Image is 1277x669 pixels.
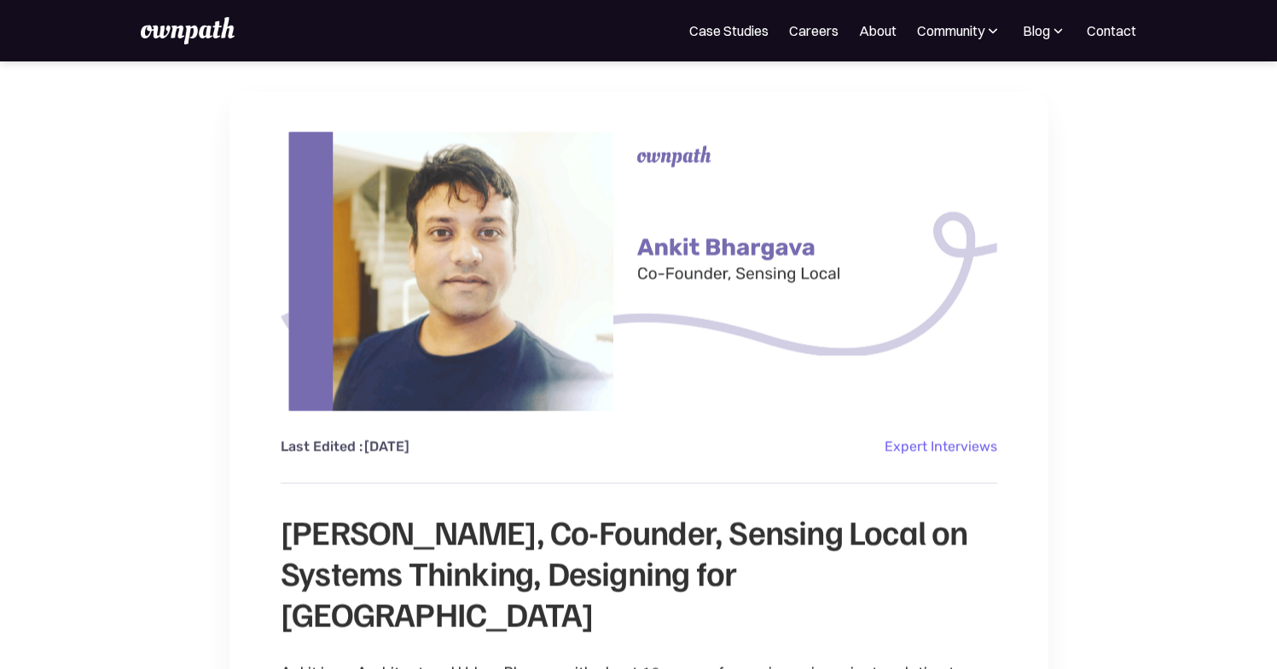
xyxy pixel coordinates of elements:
a: Expert Interviews [885,438,997,456]
a: Contact [1087,20,1136,41]
img: Ankit Bhargava, Co-Founder, Sensing Local on Systems Thinking, Designing for Cubbon Park [281,132,997,411]
div: [DATE] [364,438,409,455]
div: Blog [1023,20,1050,41]
h1: [PERSON_NAME], Co-Founder, Sensing Local on Systems Thinking, Designing for [GEOGRAPHIC_DATA] [281,511,997,634]
div: Blog [1022,20,1066,41]
a: Case Studies [689,20,769,41]
div: Community [917,20,1001,41]
a: About [859,20,897,41]
div: Community [917,20,984,41]
a: Careers [789,20,839,41]
div: Last Edited : [281,438,363,455]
